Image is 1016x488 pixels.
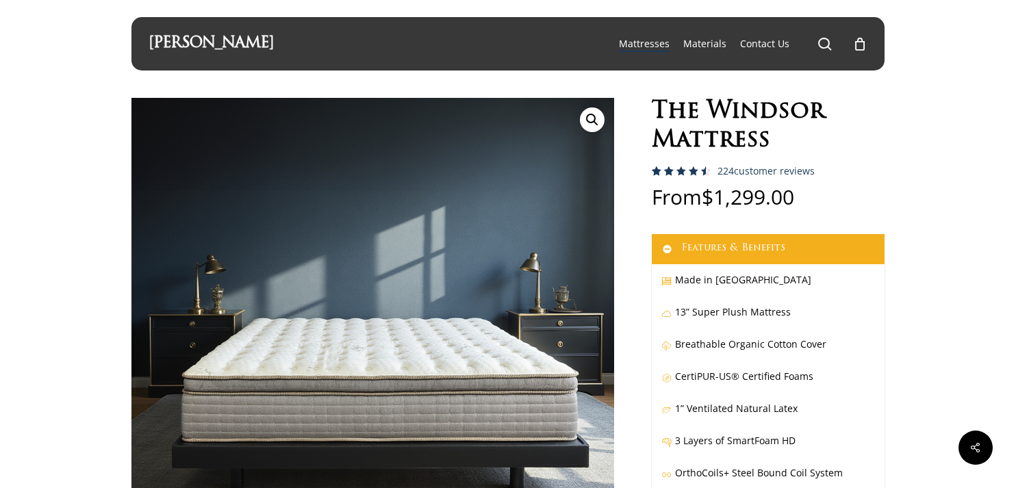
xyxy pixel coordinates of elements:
a: 224customer reviews [717,166,815,177]
span: 223 [652,166,674,189]
p: 3 Layers of SmartFoam HD [661,432,875,464]
h1: The Windsor Mattress [652,98,885,155]
nav: Main Menu [612,17,867,70]
p: 1” Ventilated Natural Latex [661,400,875,432]
a: Cart [852,36,867,51]
p: From [652,187,885,234]
span: 224 [717,164,734,177]
span: Mattresses [619,37,670,50]
span: Materials [683,37,726,50]
a: Features & Benefits [652,234,885,264]
span: Rated out of 5 based on customer ratings [652,166,706,233]
bdi: 1,299.00 [702,183,794,211]
p: 13” Super Plush Mattress [661,303,875,335]
div: Rated 4.59 out of 5 [652,166,711,176]
span: $ [702,183,713,211]
a: View full-screen image gallery [580,107,605,132]
a: Contact Us [740,37,789,51]
span: Contact Us [740,37,789,50]
a: [PERSON_NAME] [149,36,274,51]
p: CertiPUR-US® Certified Foams [661,368,875,400]
p: Breathable Organic Cotton Cover [661,335,875,368]
a: Materials [683,37,726,51]
a: Mattresses [619,37,670,51]
p: Made in [GEOGRAPHIC_DATA] [661,271,875,303]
